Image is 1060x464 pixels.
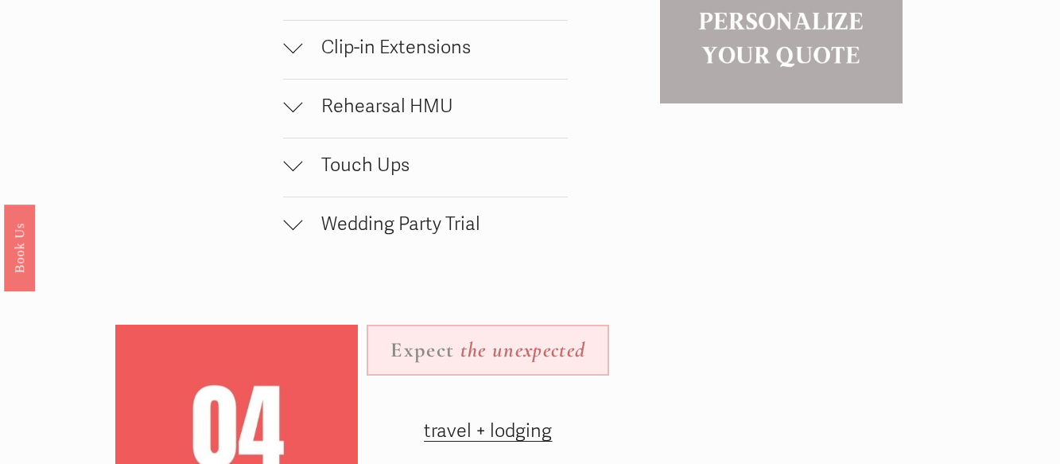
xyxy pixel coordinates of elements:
[283,80,568,138] button: Rehearsal HMU
[283,138,568,197] button: Touch Ups
[460,337,586,363] em: the unexpected
[302,95,568,118] span: Rehearsal HMU
[283,21,568,79] button: Clip-in Extensions
[302,36,568,59] span: Clip-in Extensions
[283,197,568,255] button: Wedding Party Trial
[390,337,454,363] strong: Expect
[424,419,552,443] a: travel + lodging
[302,213,568,236] span: Wedding Party Trial
[4,204,35,290] a: Book Us
[302,154,568,177] span: Touch Ups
